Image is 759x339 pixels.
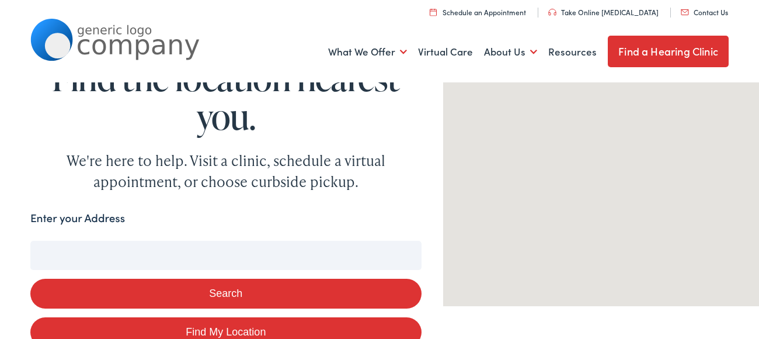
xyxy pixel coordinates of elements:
[681,9,689,15] img: utility icon
[30,58,422,136] h1: Find the location nearest you.
[39,150,413,192] div: We're here to help. Visit a clinic, schedule a virtual appointment, or choose curbside pickup.
[430,7,526,17] a: Schedule an Appointment
[548,30,597,74] a: Resources
[681,7,728,17] a: Contact Us
[608,36,729,67] a: Find a Hearing Clinic
[30,241,422,270] input: Enter your address or zip code
[548,7,659,17] a: Take Online [MEDICAL_DATA]
[548,9,556,16] img: utility icon
[328,30,407,74] a: What We Offer
[484,30,537,74] a: About Us
[30,279,422,309] button: Search
[587,179,615,207] div: The Alamo
[418,30,473,74] a: Virtual Care
[30,210,125,227] label: Enter your Address
[430,8,437,16] img: utility icon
